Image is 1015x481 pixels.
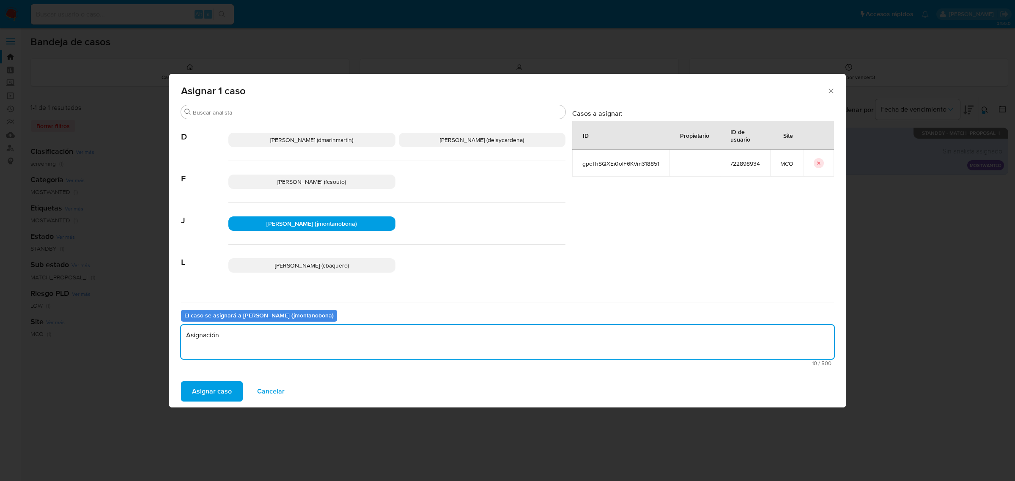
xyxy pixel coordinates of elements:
span: MCO [780,160,793,167]
div: [PERSON_NAME] (jmontanobona) [228,216,395,231]
button: icon-button [814,158,824,168]
span: F [181,161,228,184]
div: ID de usuario [720,121,770,149]
span: [PERSON_NAME] (jmontanobona) [266,219,357,228]
button: Asignar caso [181,381,243,402]
div: [PERSON_NAME] (deisycardena) [399,133,566,147]
div: [PERSON_NAME] (dmarinmartin) [228,133,395,147]
span: Cancelar [257,382,285,401]
span: Máximo 500 caracteres [184,361,831,366]
button: Buscar [184,109,191,115]
span: 722898934 [730,160,760,167]
h3: Casos a asignar: [572,109,834,118]
div: assign-modal [169,74,846,407]
span: [PERSON_NAME] (dmarinmartin) [270,136,353,144]
div: [PERSON_NAME] (fcsouto) [228,175,395,189]
span: J [181,203,228,226]
span: L [181,245,228,268]
span: D [181,119,228,142]
span: Asignar caso [192,382,232,401]
input: Buscar analista [193,109,562,116]
div: Site [773,125,803,145]
span: [PERSON_NAME] (cbaquero) [275,261,349,270]
span: [PERSON_NAME] (deisycardena) [440,136,524,144]
span: gpcThSQXEi0oIF6KVm318851 [582,160,659,167]
span: [PERSON_NAME] (fcsouto) [277,178,346,186]
button: Cerrar ventana [827,87,834,94]
div: ID [573,125,599,145]
button: Cancelar [246,381,296,402]
b: El caso se asignará a [PERSON_NAME] (jmontanobona) [184,311,334,320]
div: [PERSON_NAME] (cbaquero) [228,258,395,273]
textarea: Asignación [181,325,834,359]
span: Asignar 1 caso [181,86,827,96]
div: Propietario [670,125,719,145]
